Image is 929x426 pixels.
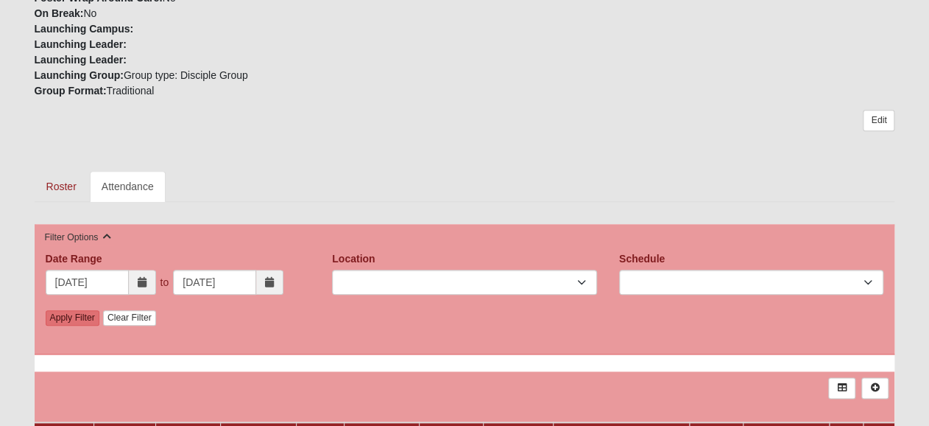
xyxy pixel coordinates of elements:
button: Filter Options [40,230,116,245]
label: Location [332,251,375,266]
a: Alt+N [861,377,889,399]
a: Roster [35,171,88,202]
strong: Launching Group: [35,69,124,81]
label: Schedule [619,251,665,266]
a: Attendance [90,171,166,202]
a: Clear Filter [103,310,156,326]
a: Edit [863,110,894,131]
strong: Launching Leader: [35,54,127,66]
strong: Launching Leader: [35,38,127,50]
a: Apply Filter [46,310,99,326]
a: Export to Excel [828,377,855,399]
strong: Group Format: [35,85,107,97]
div: to [160,270,169,295]
strong: On Break: [35,7,84,19]
strong: Launching Campus: [35,23,134,35]
label: Date Range [46,251,102,266]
